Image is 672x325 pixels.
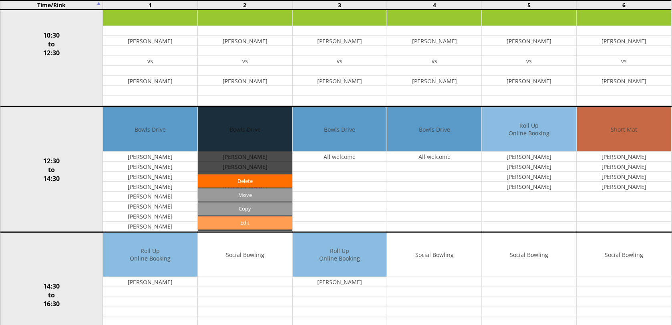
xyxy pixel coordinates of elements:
[103,182,197,192] td: [PERSON_NAME]
[103,172,197,182] td: [PERSON_NAME]
[482,152,577,162] td: [PERSON_NAME]
[577,182,672,192] td: [PERSON_NAME]
[103,192,197,202] td: [PERSON_NAME]
[577,233,672,277] td: Social Bowling
[103,76,197,86] td: [PERSON_NAME]
[103,202,197,212] td: [PERSON_NAME]
[198,203,292,216] input: Copy
[482,182,577,192] td: [PERSON_NAME]
[577,172,672,182] td: [PERSON_NAME]
[103,107,197,152] td: Bowls Drive
[293,56,387,66] td: vs
[198,175,292,188] a: Delete
[482,36,577,46] td: [PERSON_NAME]
[293,107,387,152] td: Bowls Drive
[197,0,292,10] td: 2
[577,56,672,66] td: vs
[577,36,672,46] td: [PERSON_NAME]
[387,233,482,277] td: Social Bowling
[103,152,197,162] td: [PERSON_NAME]
[387,107,482,152] td: Bowls Drive
[198,36,292,46] td: [PERSON_NAME]
[292,0,387,10] td: 3
[293,233,387,277] td: Roll Up Online Booking
[293,36,387,46] td: [PERSON_NAME]
[198,233,292,277] td: Social Bowling
[198,189,292,202] input: Move
[0,107,103,233] td: 12:30 to 14:30
[482,76,577,86] td: [PERSON_NAME]
[103,233,197,277] td: Roll Up Online Booking
[103,36,197,46] td: [PERSON_NAME]
[387,76,482,86] td: [PERSON_NAME]
[103,222,197,232] td: [PERSON_NAME]
[387,56,482,66] td: vs
[198,56,292,66] td: vs
[103,56,197,66] td: vs
[198,76,292,86] td: [PERSON_NAME]
[387,152,482,162] td: All welcome
[482,172,577,182] td: [PERSON_NAME]
[103,212,197,222] td: [PERSON_NAME]
[387,0,482,10] td: 4
[293,152,387,162] td: All welcome
[0,0,103,10] td: Time/Rink
[293,277,387,287] td: [PERSON_NAME]
[293,76,387,86] td: [PERSON_NAME]
[577,76,672,86] td: [PERSON_NAME]
[482,0,577,10] td: 5
[577,152,672,162] td: [PERSON_NAME]
[482,56,577,66] td: vs
[482,233,577,277] td: Social Bowling
[198,217,292,230] a: Edit
[103,277,197,287] td: [PERSON_NAME]
[103,0,198,10] td: 1
[387,36,482,46] td: [PERSON_NAME]
[577,162,672,172] td: [PERSON_NAME]
[103,162,197,172] td: [PERSON_NAME]
[482,107,577,152] td: Roll Up Online Booking
[482,162,577,172] td: [PERSON_NAME]
[577,107,672,152] td: Short Mat
[577,0,672,10] td: 6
